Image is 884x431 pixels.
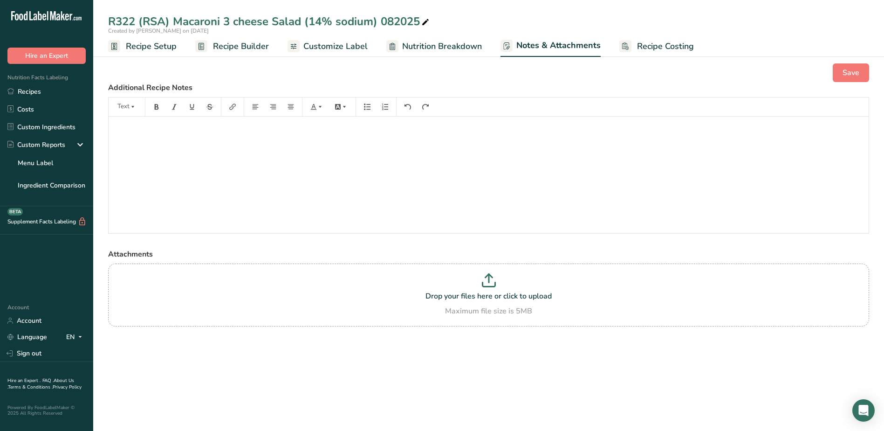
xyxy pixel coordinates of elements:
span: Attachments [108,249,153,259]
span: Recipe Costing [637,40,694,53]
button: Hire an Expert [7,48,86,64]
a: Recipe Builder [195,36,269,57]
span: Save [843,67,859,78]
a: Terms & Conditions . [8,384,53,390]
label: Additional Recipe Notes [108,82,869,93]
span: Nutrition Breakdown [402,40,482,53]
a: Customize Label [288,36,368,57]
div: R322 (RSA) Macaroni 3 cheese Salad (14% sodium) 082025 [108,13,431,30]
div: EN [66,332,86,343]
button: Save [833,63,869,82]
a: Recipe Setup [108,36,177,57]
a: Nutrition Breakdown [386,36,482,57]
button: Text [113,99,141,114]
a: FAQ . [42,377,54,384]
div: Powered By FoodLabelMaker © 2025 All Rights Reserved [7,405,86,416]
div: BETA [7,208,23,215]
a: About Us . [7,377,74,390]
p: Drop your files here or click to upload [110,291,867,302]
div: Maximum file size is 5MB [110,306,867,317]
div: Custom Reports [7,140,65,150]
a: Recipe Costing [619,36,694,57]
span: Recipe Builder [213,40,269,53]
a: Notes & Attachments [500,35,601,57]
div: Open Intercom Messenger [852,399,875,422]
span: Created by [PERSON_NAME] on [DATE] [108,27,209,35]
a: Privacy Policy [53,384,82,390]
span: Notes & Attachments [516,39,601,52]
a: Language [7,329,47,345]
span: Recipe Setup [126,40,177,53]
span: Customize Label [303,40,368,53]
a: Hire an Expert . [7,377,41,384]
